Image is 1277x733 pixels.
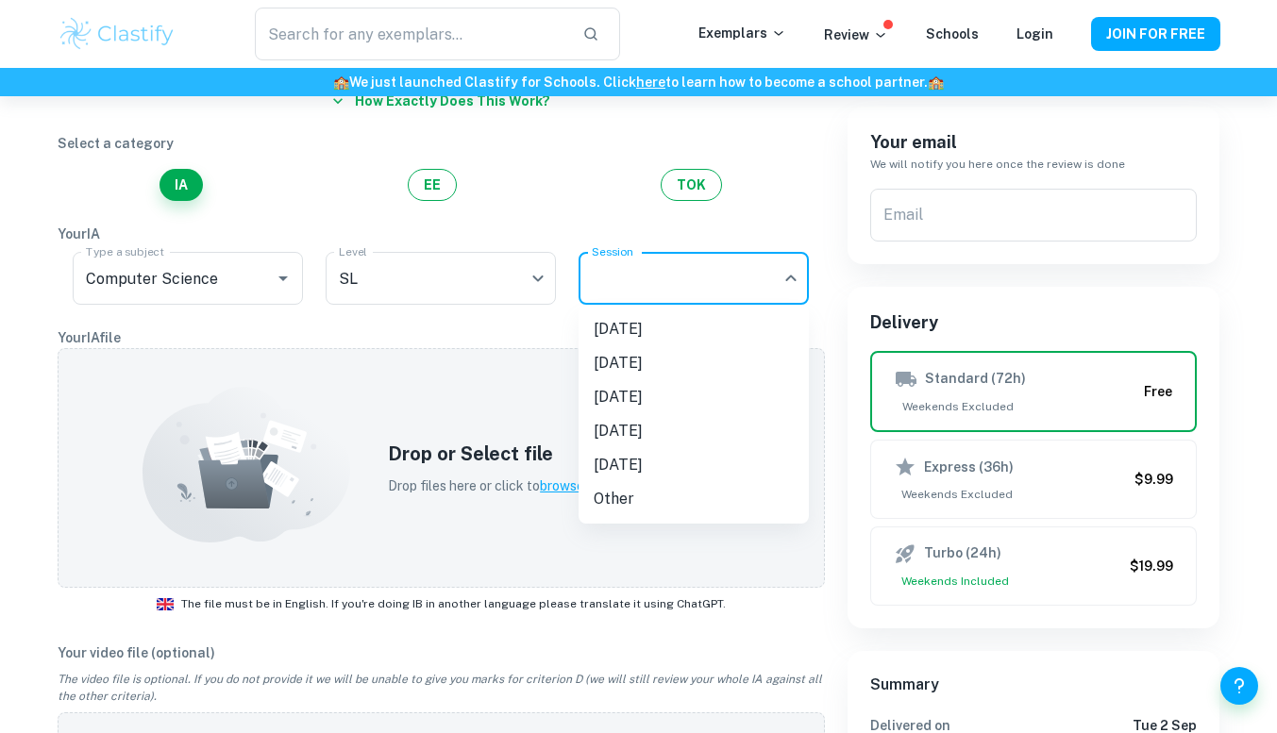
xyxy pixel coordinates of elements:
[579,448,809,482] li: [DATE]
[579,312,809,346] li: [DATE]
[579,414,809,448] li: [DATE]
[579,482,809,516] li: Other
[579,380,809,414] li: [DATE]
[579,346,809,380] li: [DATE]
